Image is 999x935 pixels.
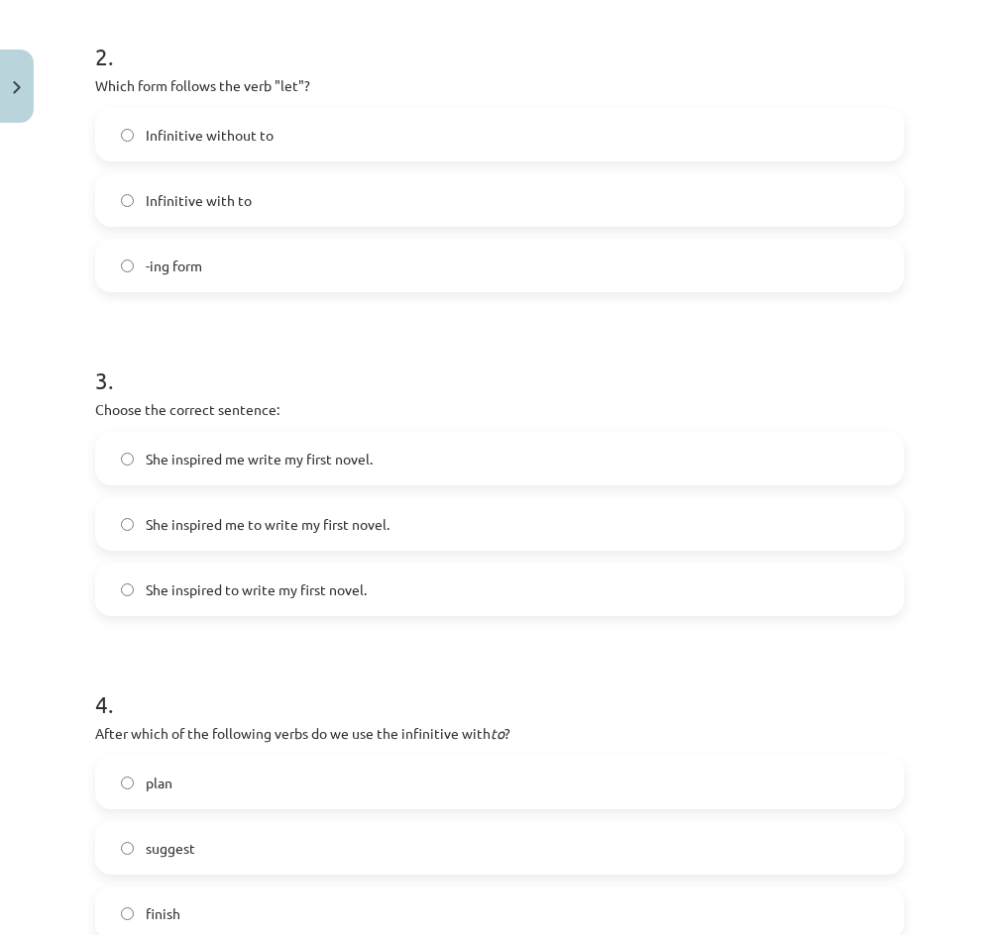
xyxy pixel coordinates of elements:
p: Which form follows the verb "let"? [95,75,904,96]
h1: 3 . [95,332,904,393]
img: icon-close-lesson-0947bae3869378f0d4975bcd49f059093ad1ed9edebbc8119c70593378902aed.svg [13,81,21,94]
p: Choose the correct sentence: [95,399,904,420]
span: Infinitive without to [146,125,274,146]
input: Infinitive with to [121,194,134,207]
input: She inspired me write my first novel. [121,453,134,466]
input: suggest [121,842,134,855]
span: She inspired to write my first novel. [146,579,367,600]
h1: 2 . [95,8,904,69]
span: plan [146,773,172,793]
p: After which of the following verbs do we use the infinitive with ? [95,723,904,744]
input: finish [121,907,134,920]
input: She inspired me to write my first novel. [121,518,134,531]
span: finish [146,903,180,924]
input: -ing form [121,260,134,272]
span: She inspired me write my first novel. [146,449,373,469]
span: Infinitive with to [146,190,252,211]
span: She inspired me to write my first novel. [146,514,389,535]
input: plan [121,777,134,789]
input: Infinitive without to [121,129,134,142]
span: -ing form [146,256,202,276]
em: to [491,724,504,742]
input: She inspired to write my first novel. [121,583,134,596]
span: suggest [146,838,195,859]
h1: 4 . [95,656,904,717]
